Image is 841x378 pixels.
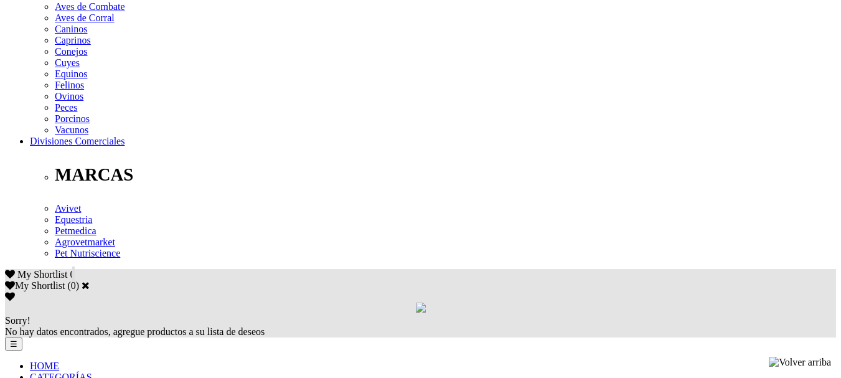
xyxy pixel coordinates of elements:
div: No hay datos encontrados, agregue productos a su lista de deseos [5,315,836,338]
p: MARCAS [55,164,836,185]
a: Aves de Combate [55,1,125,12]
a: Ovinos [55,91,83,102]
a: Petmedica [55,225,96,236]
iframe: Brevo live chat [6,243,215,372]
a: Vacunos [55,125,88,135]
a: Felinos [55,80,84,90]
a: Cuyes [55,57,80,68]
img: Volver arriba [769,357,831,368]
a: Aves de Corral [55,12,115,23]
a: Caprinos [55,35,91,45]
span: Sorry! [5,315,31,326]
label: My Shortlist [5,280,65,291]
a: Divisiones Comerciales [30,136,125,146]
img: loading.gif [416,303,426,313]
a: Caninos [55,24,87,34]
a: Conejos [55,46,87,57]
button: ☰ [5,338,22,351]
a: Equestria [55,214,92,225]
a: Avivet [55,203,81,214]
a: Equinos [55,69,87,79]
a: Peces [55,102,77,113]
a: Agrovetmarket [55,237,115,247]
a: Porcinos [55,113,90,124]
